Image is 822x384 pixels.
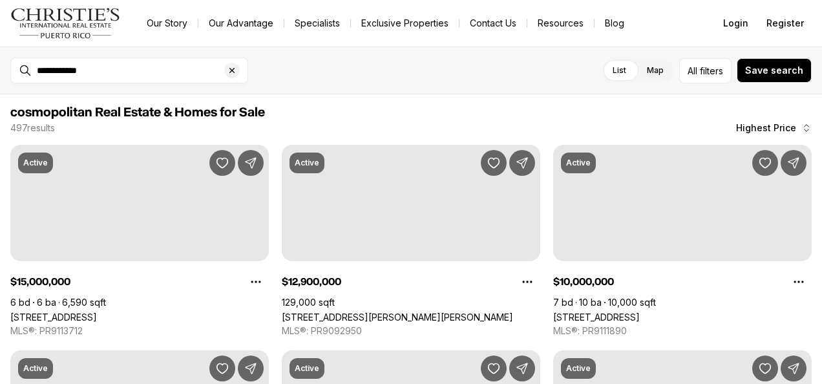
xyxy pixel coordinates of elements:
a: Our Advantage [198,14,284,32]
button: Contact Us [459,14,527,32]
button: Property options [243,269,269,295]
img: logo [10,8,121,39]
label: List [602,59,637,82]
label: Map [637,59,674,82]
a: Our Story [136,14,198,32]
button: Save Property: PR187 [209,356,235,381]
button: Save Property: 9 CASTANA ST [752,150,778,176]
p: Active [566,158,591,168]
button: Save search [737,58,812,83]
span: cosmopolitan Real Estate & Homes for Sale [10,106,265,119]
p: Active [295,363,319,374]
a: Resources [527,14,594,32]
button: Login [715,10,756,36]
button: Property options [514,269,540,295]
button: Property options [786,269,812,295]
button: Save Property: 609 CONDADO AVENUE [481,356,507,381]
span: filters [700,64,723,78]
a: Blog [595,14,635,32]
a: Exclusive Properties [351,14,459,32]
span: Login [723,18,748,28]
p: Active [23,363,48,374]
button: Register [759,10,812,36]
a: Specialists [284,14,350,32]
span: Highest Price [736,123,796,133]
p: Active [23,158,48,168]
a: 602 BARBOSA AVE, SAN JUAN PR, 00926 [282,312,513,323]
a: 9 CASTANA ST, GUAYNABO PR, 00968 [553,312,640,323]
span: All [688,64,697,78]
button: Allfilters [679,58,732,83]
a: 20 AMAPOLA ST, CAROLINA PR, 00979 [10,312,97,323]
button: Save Property: 20 AMAPOLA ST [209,150,235,176]
p: Active [295,158,319,168]
button: Save Property: 1149 ASHFORD AVENUE VANDERBILT RESIDENCES #1602 [752,356,778,381]
button: Highest Price [728,115,819,141]
button: Save Property: 602 BARBOSA AVE [481,150,507,176]
span: Save search [745,65,803,76]
p: Active [566,363,591,374]
p: 497 results [10,123,55,133]
span: Register [766,18,804,28]
button: Clear search input [224,58,248,83]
